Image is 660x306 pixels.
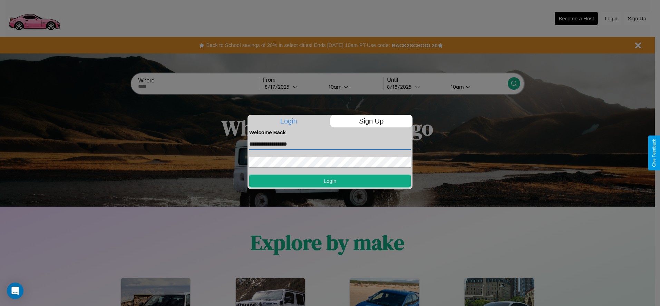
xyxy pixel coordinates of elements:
[249,175,411,187] button: Login
[330,115,413,127] p: Sign Up
[652,139,657,167] div: Give Feedback
[7,283,23,299] div: Open Intercom Messenger
[249,129,411,135] h4: Welcome Back
[247,115,330,127] p: Login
